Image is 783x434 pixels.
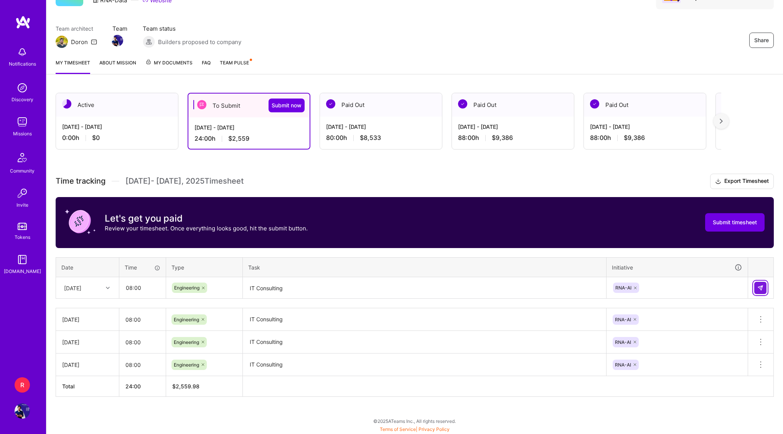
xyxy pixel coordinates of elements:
img: Invite [15,186,30,201]
span: Engineering [174,285,199,291]
span: $8,533 [360,134,381,142]
img: User Avatar [15,403,30,419]
span: Builders proposed to company [158,38,241,46]
span: Submit timesheet [713,219,757,226]
div: To Submit [188,94,310,117]
span: Submit now [272,102,302,109]
div: Paid Out [452,93,574,117]
img: bell [15,44,30,60]
div: Active [56,93,178,117]
th: Total [56,376,119,397]
div: [DOMAIN_NAME] [4,267,41,275]
span: RNA-AI [615,362,631,368]
span: RNA-AI [615,339,631,345]
div: [DATE] - [DATE] [62,123,172,131]
span: [DATE] - [DATE] , 2025 Timesheet [125,176,244,186]
th: Type [166,257,243,277]
img: Paid Out [458,99,467,108]
i: icon Download [715,178,721,186]
img: Active [62,99,71,108]
input: HH:MM [119,355,166,375]
img: Community [13,148,31,167]
img: Team Architect [56,36,68,48]
div: Tokens [15,233,30,241]
span: Share [754,36,769,44]
img: To Submit [197,100,206,109]
div: 0:00 h [62,134,172,142]
a: Team Pulse [220,59,251,74]
div: 88:00 h [590,134,700,142]
img: guide book [15,252,30,267]
span: Team status [143,25,241,33]
div: 88:00 h [458,134,568,142]
textarea: IT Consulting [244,309,605,330]
h3: Let's get you paid [105,213,308,224]
span: $2,559 [228,135,249,143]
a: R [13,377,32,393]
span: My Documents [145,59,193,67]
a: My Documents [145,59,193,74]
a: FAQ [202,59,211,74]
div: null [754,282,767,294]
img: discovery [15,80,30,95]
textarea: IT Consulting [244,332,605,353]
th: Date [56,257,119,277]
span: $0 [92,134,100,142]
div: 80:00 h [326,134,436,142]
span: RNA-AI [615,285,631,291]
th: 24:00 [119,376,166,397]
div: [DATE] [64,284,81,292]
span: $9,386 [624,134,645,142]
div: [DATE] - [DATE] [326,123,436,131]
div: [DATE] [62,338,113,346]
span: Engineering [174,317,199,322]
div: Paid Out [584,93,706,117]
div: Time [125,263,160,271]
p: Review your timesheet. Once everything looks good, hit the submit button. [105,224,308,232]
div: Discovery [12,95,33,104]
div: Paid Out [320,93,442,117]
span: | [380,426,450,432]
a: User Avatar [13,403,32,419]
img: logo [15,15,31,29]
div: Notifications [9,60,36,68]
a: About Mission [99,59,136,74]
textarea: IT Consulting [244,278,605,298]
img: Paid Out [326,99,335,108]
span: RNA-AI [615,317,631,322]
button: Export Timesheet [710,174,774,189]
img: Builders proposed to company [143,36,155,48]
div: [DATE] - [DATE] [195,123,303,132]
span: $ 2,559.98 [172,383,199,390]
span: Team architect [56,25,97,33]
span: $9,386 [492,134,513,142]
i: icon Mail [91,39,97,45]
span: Engineering [174,362,199,368]
button: Submit now [269,99,305,112]
img: Paid Out [590,99,599,108]
div: [DATE] [62,361,113,369]
input: HH:MM [120,278,165,298]
div: [DATE] - [DATE] [458,123,568,131]
i: icon Chevron [106,286,110,290]
img: right [720,118,723,124]
img: Submit [757,285,763,291]
div: [DATE] - [DATE] [590,123,700,131]
th: Task [243,257,607,277]
span: Team Pulse [220,60,249,66]
div: R [15,377,30,393]
img: Team Member Avatar [112,35,123,46]
a: Team Member Avatar [112,34,122,47]
a: Privacy Policy [419,426,450,432]
span: Time tracking [56,176,105,186]
button: Submit timesheet [705,213,765,232]
div: Missions [13,130,32,138]
a: Terms of Service [380,426,416,432]
span: Team [112,25,127,33]
div: Community [10,167,35,175]
img: teamwork [15,114,30,130]
div: Initiative [612,263,742,272]
div: Invite [16,201,28,209]
span: Engineering [174,339,199,345]
div: Doron [71,38,88,46]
